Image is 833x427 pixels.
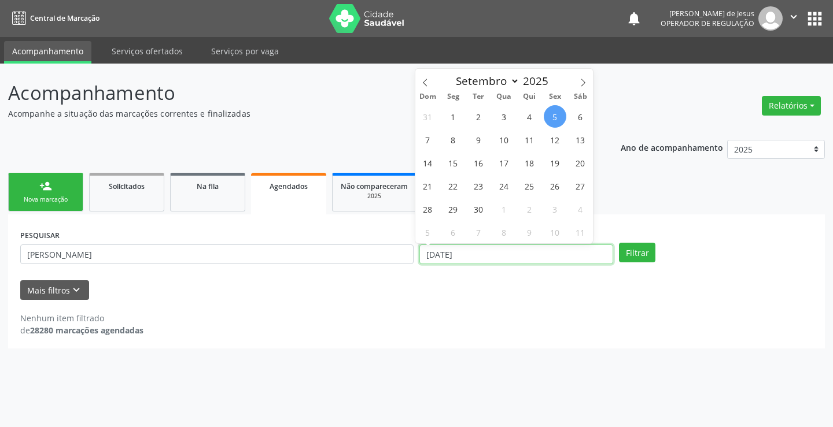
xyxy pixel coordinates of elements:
[39,180,52,192] div: person_add
[544,105,566,128] span: Setembro 5, 2025
[270,181,308,191] span: Agendados
[493,174,515,197] span: Setembro 24, 2025
[544,221,566,243] span: Outubro 10, 2025
[567,93,593,101] span: Sáb
[70,284,83,296] i: keyboard_arrow_down
[467,221,490,243] span: Outubro 7, 2025
[518,128,541,151] span: Setembro 11, 2025
[661,18,754,28] span: Operador de regulação
[569,174,592,197] span: Setembro 27, 2025
[417,105,439,128] span: Agosto 31, 2025
[569,128,592,151] span: Setembro 13, 2025
[4,41,91,64] a: Acompanhamento
[621,140,723,154] p: Ano de acompanhamento
[467,151,490,174] span: Setembro 16, 2025
[493,105,515,128] span: Setembro 3, 2025
[20,324,143,336] div: de
[442,198,465,220] span: Setembro 29, 2025
[341,181,408,191] span: Não compareceram
[518,221,541,243] span: Outubro 9, 2025
[442,151,465,174] span: Setembro 15, 2025
[8,9,99,28] a: Central de Marcação
[544,151,566,174] span: Setembro 19, 2025
[542,93,567,101] span: Sex
[491,93,517,101] span: Qua
[442,105,465,128] span: Setembro 1, 2025
[758,6,783,31] img: img
[518,198,541,220] span: Outubro 2, 2025
[493,151,515,174] span: Setembro 17, 2025
[30,13,99,23] span: Central de Marcação
[467,128,490,151] span: Setembro 9, 2025
[417,198,439,220] span: Setembro 28, 2025
[20,312,143,324] div: Nenhum item filtrado
[519,73,558,88] input: Year
[442,221,465,243] span: Outubro 6, 2025
[518,151,541,174] span: Setembro 18, 2025
[20,280,89,300] button: Mais filtroskeyboard_arrow_down
[787,10,800,23] i: 
[197,181,219,191] span: Na fila
[417,174,439,197] span: Setembro 21, 2025
[415,93,441,101] span: Dom
[442,128,465,151] span: Setembro 8, 2025
[518,105,541,128] span: Setembro 4, 2025
[783,6,805,31] button: 
[544,198,566,220] span: Outubro 3, 2025
[440,93,466,101] span: Seg
[569,151,592,174] span: Setembro 20, 2025
[17,195,75,204] div: Nova marcação
[493,221,515,243] span: Outubro 8, 2025
[569,105,592,128] span: Setembro 6, 2025
[417,151,439,174] span: Setembro 14, 2025
[417,221,439,243] span: Outubro 5, 2025
[762,96,821,116] button: Relatórios
[626,10,642,27] button: notifications
[467,105,490,128] span: Setembro 2, 2025
[805,9,825,29] button: apps
[30,325,143,336] strong: 28280 marcações agendadas
[493,198,515,220] span: Outubro 1, 2025
[569,221,592,243] span: Outubro 11, 2025
[442,174,465,197] span: Setembro 22, 2025
[417,128,439,151] span: Setembro 7, 2025
[203,41,287,61] a: Serviços por vaga
[619,243,655,262] button: Filtrar
[109,181,145,191] span: Solicitados
[341,192,408,200] div: 2025
[493,128,515,151] span: Setembro 10, 2025
[467,174,490,197] span: Setembro 23, 2025
[419,244,613,264] input: Selecione um intervalo
[569,198,592,220] span: Outubro 4, 2025
[8,107,580,120] p: Acompanhe a situação das marcações correntes e finalizadas
[451,73,520,89] select: Month
[466,93,491,101] span: Ter
[518,174,541,197] span: Setembro 25, 2025
[8,79,580,107] p: Acompanhamento
[20,244,414,264] input: Nome, CNS
[104,41,191,61] a: Serviços ofertados
[544,128,566,151] span: Setembro 12, 2025
[517,93,542,101] span: Qui
[20,227,60,244] label: PESQUISAR
[467,198,490,220] span: Setembro 30, 2025
[544,174,566,197] span: Setembro 26, 2025
[661,9,754,18] div: [PERSON_NAME] de Jesus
